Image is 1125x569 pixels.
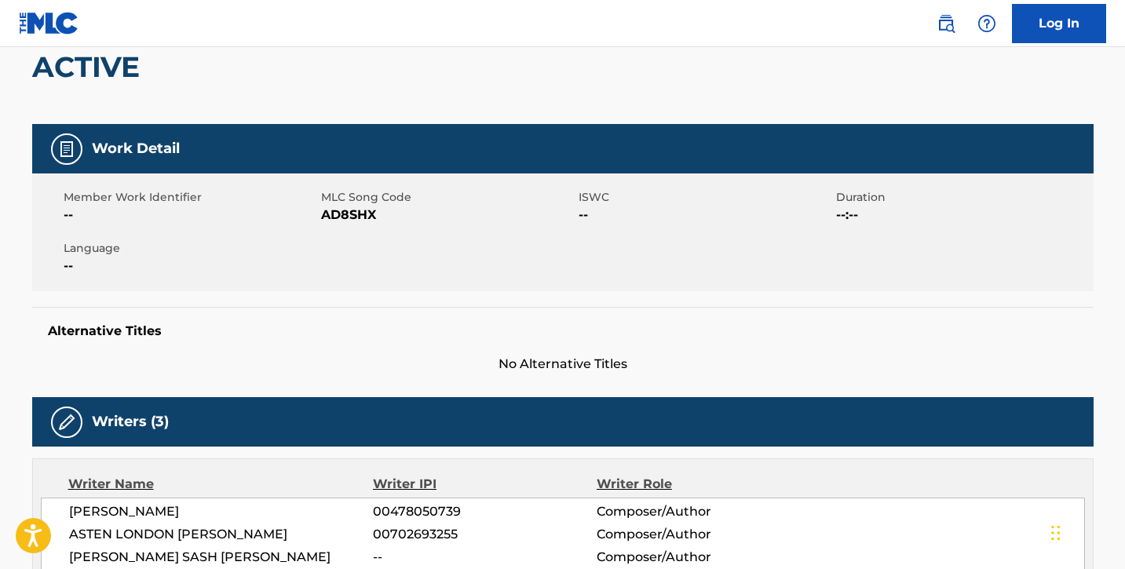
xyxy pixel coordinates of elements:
span: MLC Song Code [321,189,575,206]
div: Writer Name [68,475,374,494]
span: -- [373,548,596,567]
h5: Writers (3) [92,413,169,431]
img: Work Detail [57,140,76,159]
span: Language [64,240,317,257]
img: help [977,14,996,33]
div: Drag [1051,509,1061,556]
img: search [937,14,955,33]
h2: ACTIVE [32,49,148,85]
span: No Alternative Titles [32,355,1094,374]
span: --:-- [836,206,1090,224]
span: -- [64,206,317,224]
a: Log In [1012,4,1106,43]
iframe: Chat Widget [1046,494,1125,569]
h5: Work Detail [92,140,180,158]
span: Composer/Author [597,525,800,544]
div: Writer IPI [373,475,597,494]
h5: Alternative Titles [48,323,1078,339]
span: Composer/Author [597,502,800,521]
span: Composer/Author [597,548,800,567]
span: [PERSON_NAME] [69,502,374,521]
a: Public Search [930,8,962,39]
span: ASTEN LONDON [PERSON_NAME] [69,525,374,544]
span: -- [64,257,317,275]
span: Duration [836,189,1090,206]
span: 00478050739 [373,502,596,521]
span: ISWC [579,189,832,206]
img: Writers [57,413,76,432]
span: Member Work Identifier [64,189,317,206]
img: MLC Logo [19,12,79,35]
div: Writer Role [597,475,800,494]
div: Help [971,8,1003,39]
span: 00702693255 [373,525,596,544]
span: AD8SHX [321,206,575,224]
span: -- [579,206,832,224]
span: [PERSON_NAME] SASH [PERSON_NAME] [69,548,374,567]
